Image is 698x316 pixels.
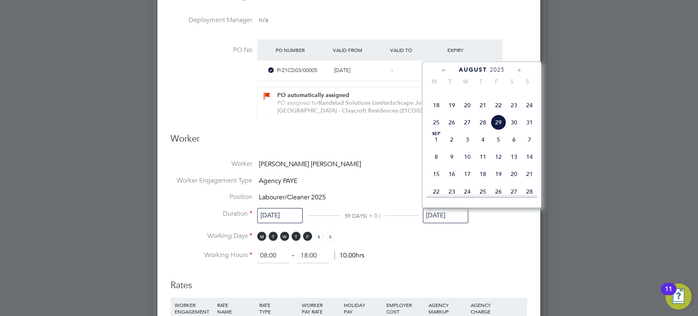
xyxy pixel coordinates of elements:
span: 14 [522,149,537,165]
span: 10.00hrs [334,251,364,260]
span: 21 [475,97,491,113]
div: P/21CD03/00005 [274,64,331,77]
label: Deployment Manager [171,16,252,25]
span: n/a [259,16,268,24]
span: 11 [475,149,491,165]
input: Select one [257,208,303,223]
label: Worker Engagement Type [171,176,252,185]
label: Working Days [171,232,252,240]
span: 3 [460,132,475,147]
span: 18 [475,166,491,182]
span: 20 [460,97,475,113]
span: T [473,78,489,85]
span: F [489,78,504,85]
span: S [504,78,520,85]
span: 18 [429,97,444,113]
span: 27 [506,184,522,199]
h3: Rates [171,271,527,291]
span: 21 [522,166,537,182]
span: 28 [522,184,537,199]
span: 19 [444,97,460,113]
span: 19 [491,166,506,182]
span: [PERSON_NAME] [PERSON_NAME] [259,160,361,168]
span: 28 [475,115,491,130]
span: 8 [429,149,444,165]
span: 24 [522,97,537,113]
label: Worker [171,160,252,168]
label: PO No [171,46,252,54]
span: 26 [444,115,460,130]
span: 7 [522,132,537,147]
div: - [388,64,445,77]
span: 25 [475,184,491,199]
span: 1 [429,132,444,147]
span: 15 [429,166,444,182]
div: PO Number [274,43,331,57]
span: ‐ [290,251,296,260]
span: 10 [460,149,475,165]
span: 23 [506,97,522,113]
span: 13 [506,149,522,165]
span: T [442,78,458,85]
label: Working Hours [171,251,252,260]
span: 24 [460,184,475,199]
b: PO automatically assigned [277,92,349,99]
span: F [303,232,312,241]
span: M [257,232,266,241]
span: 5 [491,132,506,147]
span: 9 [444,149,460,165]
span: Agency PAYE [259,177,297,185]
b: Randstad Solutions Limited [319,99,392,106]
span: S [326,232,335,241]
button: Open Resource Center, 11 new notifications [665,283,691,309]
h3: Worker [171,133,527,151]
span: 12 [491,149,506,165]
label: Duration [171,210,252,218]
span: M [426,78,442,85]
span: 4 [475,132,491,147]
div: Expiry [445,43,503,57]
span: 20 [506,166,522,182]
span: S [520,78,535,85]
span: Labourer/Cleaner 2025 [259,194,326,202]
span: T [292,232,301,241]
span: 23 [444,184,460,199]
span: August [459,66,487,73]
div: Valid From [331,43,388,57]
div: [DATE] [331,64,388,77]
b: Scape Joint Venture - [GEOGRAPHIC_DATA] - Claycroft Residences (21CD03) [277,99,454,114]
span: 2 [444,132,460,147]
span: 31 [522,115,537,130]
span: 26 [491,184,506,199]
span: 30 [506,115,522,130]
input: Select one [423,208,468,223]
span: 2025 [490,66,505,73]
span: 6 [506,132,522,147]
div: Valid To [388,43,445,57]
span: 25 [429,115,444,130]
span: 59 DAYS [345,212,366,219]
span: S [314,232,323,241]
span: 29 [491,115,506,130]
div: PO assigned for at [277,99,493,115]
div: 11 [665,289,672,300]
span: T [269,232,278,241]
span: 17 [460,166,475,182]
span: W [458,78,473,85]
span: 22 [491,97,506,113]
span: 27 [460,115,475,130]
span: 22 [429,184,444,199]
input: 08:00 [257,248,289,263]
span: ( + 0 ) [366,212,381,219]
label: Position [171,193,252,201]
span: Sep [429,132,444,136]
span: 16 [444,166,460,182]
input: 17:00 [297,248,329,263]
span: W [280,232,289,241]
